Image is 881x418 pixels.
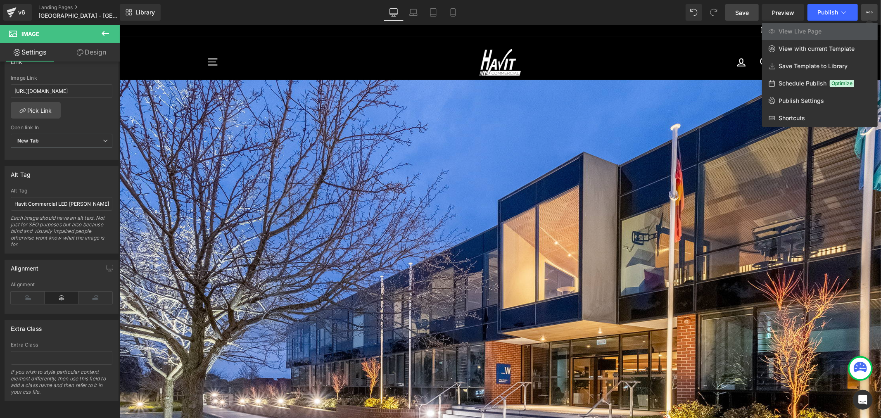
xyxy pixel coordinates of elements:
input: Your alt tags go here [11,197,112,211]
img: Havit Commercial [360,24,401,51]
div: Extra Class [11,321,42,332]
span: View with current Template [779,45,855,52]
button: View Live PageView with current TemplateSave Template to LibrarySchedule PublishOptimizePublish S... [861,4,878,21]
span: Optimize [830,80,854,87]
a: Laptop [404,4,423,21]
span: Save Template to Library [779,62,848,70]
a: Landing Pages [38,4,133,11]
button: Publish [807,4,858,21]
div: Alignment [11,260,39,272]
span: Schedule Publish [779,80,826,87]
a: Preview [762,4,804,21]
div: v6 [17,7,27,18]
span: Shortcuts [779,114,805,122]
div: Each image should have an alt text. Not just for SEO purposes but also because blind and visually... [11,215,112,253]
span: View Live Page [779,28,822,35]
a: Pick Link [11,102,61,119]
span: [GEOGRAPHIC_DATA] - [GEOGRAPHIC_DATA] [38,12,118,19]
span: Library [135,9,155,16]
a: Desktop [384,4,404,21]
div: Open link In [11,125,112,131]
a: v6 [3,4,32,21]
div: Alignment [11,282,112,287]
a: Design [62,43,121,62]
input: https://your-shop.myshopify.com [11,84,112,98]
a: Tablet [423,4,443,21]
button: Undo [686,4,702,21]
div: Alt Tag [11,166,31,178]
b: New Tab [17,138,39,144]
div: If you wish to style particular content element differently, then use this field to add a class n... [11,369,112,401]
a: Mobile [443,4,463,21]
div: Extra Class [11,342,112,348]
a: New Library [120,4,161,21]
div: Image Link [11,75,112,81]
span: Publish [817,9,838,16]
span: Preview [772,8,794,17]
div: Open Intercom Messenger [853,390,873,410]
div: Alt Tag [11,188,112,194]
span: Publish Settings [779,97,824,104]
span: Image [21,31,39,37]
span: Save [735,8,749,17]
button: Redo [705,4,722,21]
